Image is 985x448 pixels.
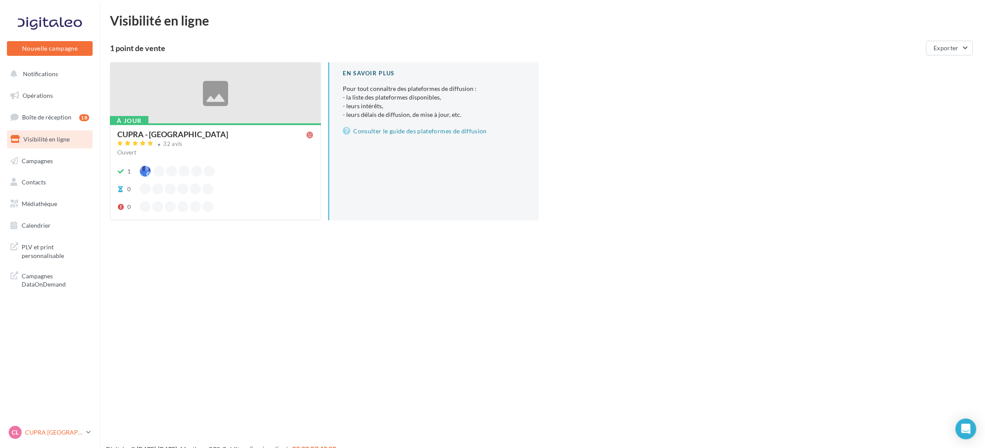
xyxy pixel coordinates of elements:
[5,238,94,263] a: PLV et print personnalisable
[164,141,183,147] div: 32 avis
[343,126,525,136] a: Consulter le guide des plateformes de diffusion
[23,70,58,77] span: Notifications
[22,178,46,186] span: Contacts
[22,157,53,164] span: Campagnes
[22,200,57,207] span: Médiathèque
[127,203,131,211] div: 0
[343,102,525,110] li: - leurs intérêts,
[343,93,525,102] li: - la liste des plateformes disponibles,
[956,419,976,439] div: Open Intercom Messenger
[343,69,525,77] div: En savoir plus
[5,87,94,105] a: Opérations
[25,428,83,437] p: CUPRA [GEOGRAPHIC_DATA]
[22,241,89,260] span: PLV et print personnalisable
[343,110,525,119] li: - leurs délais de diffusion, de mise à jour, etc.
[7,41,93,56] button: Nouvelle campagne
[5,173,94,191] a: Contacts
[22,270,89,289] span: Campagnes DataOnDemand
[79,114,89,121] div: 18
[12,428,19,437] span: CL
[7,424,93,441] a: CL CUPRA [GEOGRAPHIC_DATA]
[117,148,136,156] span: Ouvert
[117,130,228,138] div: CUPRA - [GEOGRAPHIC_DATA]
[110,14,975,27] div: Visibilité en ligne
[5,195,94,213] a: Médiathèque
[23,92,53,99] span: Opérations
[127,185,131,193] div: 0
[5,65,91,83] button: Notifications
[22,222,51,229] span: Calendrier
[23,135,70,143] span: Visibilité en ligne
[5,152,94,170] a: Campagnes
[933,44,959,52] span: Exporter
[343,84,525,119] p: Pour tout connaître des plateformes de diffusion :
[117,139,314,150] a: 32 avis
[5,130,94,148] a: Visibilité en ligne
[110,44,923,52] div: 1 point de vente
[5,108,94,126] a: Boîte de réception18
[5,216,94,235] a: Calendrier
[127,167,131,176] div: 1
[110,116,148,126] div: À jour
[5,267,94,292] a: Campagnes DataOnDemand
[926,41,973,55] button: Exporter
[22,113,71,121] span: Boîte de réception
